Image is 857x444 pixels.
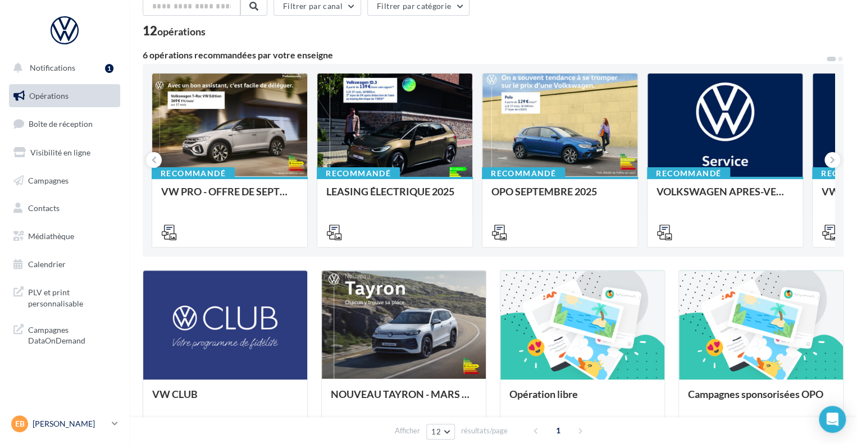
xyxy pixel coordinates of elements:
[7,253,122,276] a: Calendrier
[688,388,834,411] div: Campagnes sponsorisées OPO
[28,259,66,269] span: Calendrier
[819,406,846,433] div: Open Intercom Messenger
[7,141,122,164] a: Visibilité en ligne
[143,51,826,59] div: 6 opérations recommandées par votre enseigne
[647,167,730,180] div: Recommandé
[28,203,60,213] span: Contacts
[152,167,235,180] div: Recommandé
[7,225,122,248] a: Médiathèque
[143,25,206,37] div: 12
[7,84,122,108] a: Opérations
[482,167,565,180] div: Recommandé
[28,175,69,185] span: Campagnes
[7,112,122,136] a: Boîte de réception
[152,388,298,411] div: VW CLUB
[426,424,455,440] button: 12
[461,425,508,436] span: résultats/page
[30,63,75,72] span: Notifications
[7,280,122,313] a: PLV et print personnalisable
[29,91,69,100] span: Opérations
[7,318,122,351] a: Campagnes DataOnDemand
[331,388,477,411] div: NOUVEAU TAYRON - MARS 2025
[491,186,628,208] div: OPO SEPTEMBRE 2025
[28,285,116,309] span: PLV et print personnalisable
[105,64,113,73] div: 1
[157,26,206,36] div: opérations
[317,167,400,180] div: Recommandé
[326,186,463,208] div: LEASING ÉLECTRIQUE 2025
[7,196,122,220] a: Contacts
[431,427,441,436] span: 12
[7,169,122,193] a: Campagnes
[15,418,25,429] span: EB
[28,322,116,346] span: Campagnes DataOnDemand
[29,119,93,129] span: Boîte de réception
[549,422,567,440] span: 1
[28,231,74,241] span: Médiathèque
[509,388,655,411] div: Opération libre
[33,418,107,429] p: [PERSON_NAME]
[161,186,298,208] div: VW PRO - OFFRE DE SEPTEMBRE 25
[9,413,120,434] a: EB [PERSON_NAME]
[7,56,118,80] button: Notifications 1
[395,425,420,436] span: Afficher
[657,186,794,208] div: VOLKSWAGEN APRES-VENTE
[30,148,90,157] span: Visibilité en ligne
